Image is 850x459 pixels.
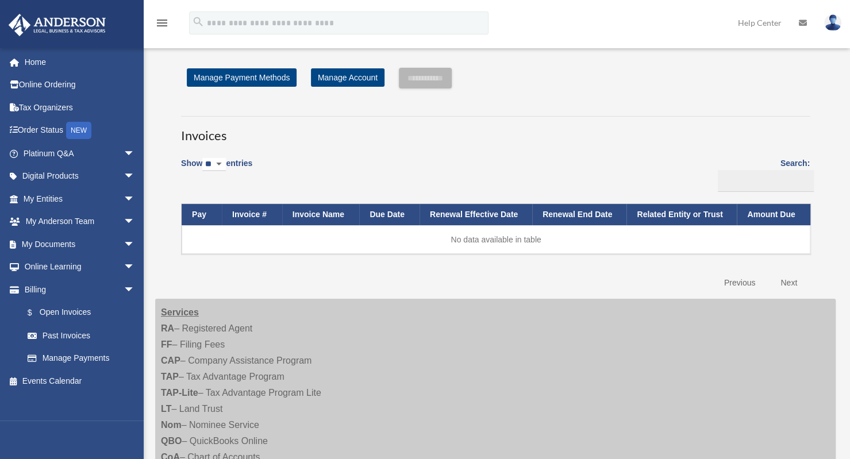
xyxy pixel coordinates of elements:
[222,204,282,225] th: Invoice #: activate to sort column ascending
[311,68,384,87] a: Manage Account
[187,68,297,87] a: Manage Payment Methods
[8,51,152,74] a: Home
[718,170,814,192] input: Search:
[161,323,174,333] strong: RA
[155,20,169,30] a: menu
[161,356,180,365] strong: CAP
[8,142,152,165] a: Platinum Q&Aarrow_drop_down
[124,256,147,279] span: arrow_drop_down
[16,347,147,370] a: Manage Payments
[8,119,152,142] a: Order StatusNEW
[16,324,147,347] a: Past Invoices
[737,204,810,225] th: Amount Due: activate to sort column ascending
[8,96,152,119] a: Tax Organizers
[181,156,252,183] label: Show entries
[8,369,152,392] a: Events Calendar
[161,372,179,381] strong: TAP
[192,16,205,28] i: search
[66,122,91,139] div: NEW
[155,16,169,30] i: menu
[772,271,806,295] a: Next
[626,204,737,225] th: Related Entity or Trust: activate to sort column ascending
[161,340,172,349] strong: FF
[124,142,147,165] span: arrow_drop_down
[716,271,764,295] a: Previous
[161,388,198,398] strong: TAP-Lite
[8,165,152,188] a: Digital Productsarrow_drop_down
[124,210,147,234] span: arrow_drop_down
[282,204,360,225] th: Invoice Name: activate to sort column ascending
[5,14,109,36] img: Anderson Advisors Platinum Portal
[202,158,226,171] select: Showentries
[532,204,626,225] th: Renewal End Date: activate to sort column ascending
[124,187,147,211] span: arrow_drop_down
[161,420,182,430] strong: Nom
[161,404,171,414] strong: LT
[8,187,152,210] a: My Entitiesarrow_drop_down
[124,233,147,256] span: arrow_drop_down
[8,256,152,279] a: Online Learningarrow_drop_down
[824,14,841,31] img: User Pic
[8,74,152,97] a: Online Ordering
[420,204,532,225] th: Renewal Effective Date: activate to sort column ascending
[359,204,420,225] th: Due Date: activate to sort column ascending
[16,301,141,325] a: $Open Invoices
[8,233,152,256] a: My Documentsarrow_drop_down
[34,306,40,320] span: $
[124,278,147,302] span: arrow_drop_down
[161,307,199,317] strong: Services
[182,204,222,225] th: Pay: activate to sort column descending
[8,278,147,301] a: Billingarrow_drop_down
[124,165,147,188] span: arrow_drop_down
[181,116,810,145] h3: Invoices
[8,210,152,233] a: My Anderson Teamarrow_drop_down
[714,156,810,192] label: Search:
[182,225,810,254] td: No data available in table
[161,436,182,446] strong: QBO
